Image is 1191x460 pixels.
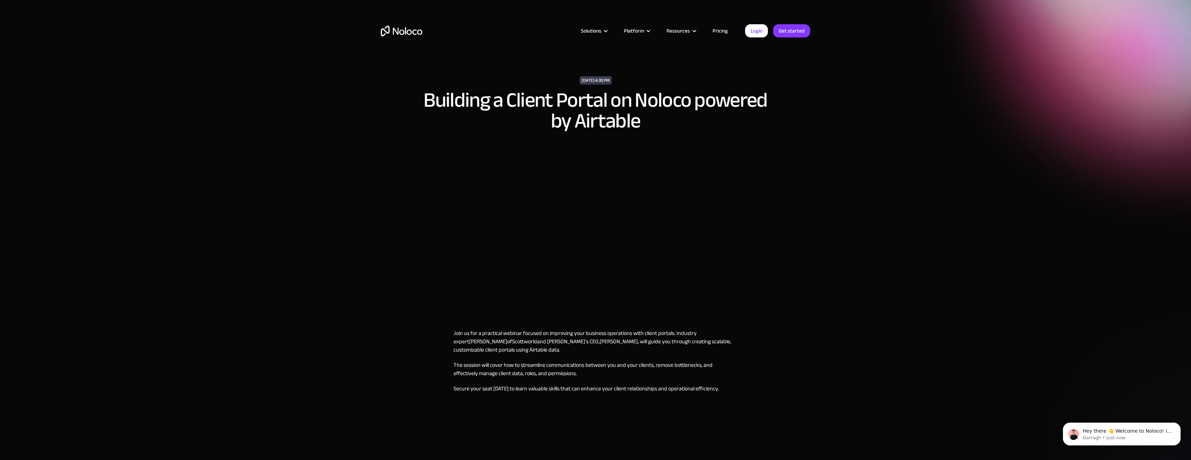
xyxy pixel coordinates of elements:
div: Platform [615,26,658,35]
h1: Building a Client Portal on Noloco powered by Airtable [417,90,774,131]
iframe: Intercom notifications message [1053,408,1191,457]
p: The session will cover how to streamline communications between you and your clients, remove bott... [454,361,737,378]
div: Solutions [581,26,601,35]
a: home [381,26,422,36]
div: Resources [658,26,704,35]
div: [DATE] 4:30 PM [580,76,612,85]
a: Get started [773,24,810,37]
div: Resources [666,26,690,35]
a: Scottworld [512,336,537,347]
iframe: To enrich screen reader interactions, please activate Accessibility in Grammarly extension settings [454,156,737,315]
div: Solutions [572,26,615,35]
a: [PERSON_NAME] [469,336,507,347]
a: Pricing [704,26,736,35]
p: Secure your seat [DATE] to learn valuable skills that can enhance your client relationships and o... [454,384,737,409]
a: [PERSON_NAME] [600,336,638,347]
div: Platform [624,26,644,35]
a: Login [745,24,768,37]
p: Join us for a practical webinar focused on improving your business operations with client portals... [454,329,737,354]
